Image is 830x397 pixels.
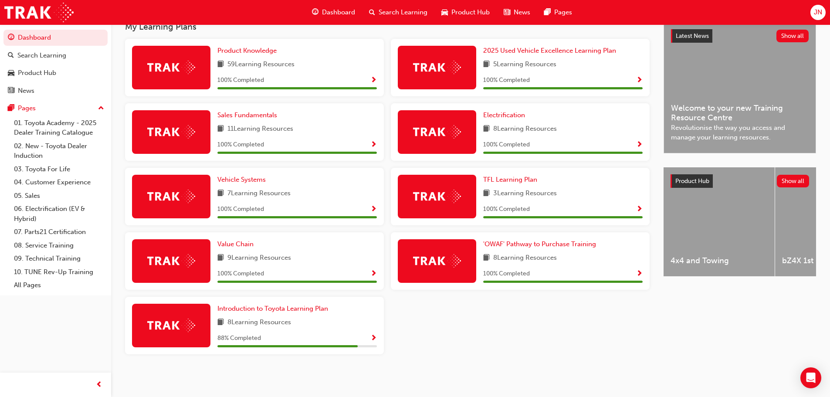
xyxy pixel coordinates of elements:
[483,240,596,248] span: 'OWAF' Pathway to Purchase Training
[217,59,224,70] span: book-icon
[227,253,291,264] span: 9 Learning Resources
[493,253,557,264] span: 8 Learning Resources
[664,22,816,153] a: Latest NewsShow allWelcome to your new Training Resource CentreRevolutionise the way you access a...
[362,3,434,21] a: search-iconSearch Learning
[370,206,377,214] span: Show Progress
[147,190,195,203] img: Trak
[451,7,490,17] span: Product Hub
[147,61,195,74] img: Trak
[10,265,108,279] a: 10. TUNE Rev-Up Training
[217,176,266,183] span: Vehicle Systems
[10,202,108,225] a: 06. Electrification (EV & Hybrid)
[493,59,556,70] span: 5 Learning Resources
[370,268,377,279] button: Show Progress
[18,103,36,113] div: Pages
[10,239,108,252] a: 08. Service Training
[3,100,108,116] button: Pages
[483,111,525,119] span: Electrification
[217,188,224,199] span: book-icon
[675,177,709,185] span: Product Hub
[10,225,108,239] a: 07. Parts21 Certification
[636,141,643,149] span: Show Progress
[10,116,108,139] a: 01. Toyota Academy - 2025 Dealer Training Catalogue
[217,305,328,312] span: Introduction to Toyota Learning Plan
[10,278,108,292] a: All Pages
[217,304,332,314] a: Introduction to Toyota Learning Plan
[493,188,557,199] span: 3 Learning Resources
[147,254,195,268] img: Trak
[483,124,490,135] span: book-icon
[483,47,616,54] span: 2025 Used Vehicle Excellence Learning Plan
[10,139,108,163] a: 02. New - Toyota Dealer Induction
[4,3,74,22] img: Trak
[370,270,377,278] span: Show Progress
[8,87,14,95] span: news-icon
[483,175,541,185] a: TFL Learning Plan
[217,253,224,264] span: book-icon
[147,125,195,139] img: Trak
[413,190,461,203] img: Trak
[3,65,108,81] a: Product Hub
[504,7,510,18] span: news-icon
[483,239,600,249] a: 'OWAF' Pathway to Purchase Training
[514,7,530,17] span: News
[814,7,822,17] span: JN
[483,59,490,70] span: book-icon
[370,77,377,85] span: Show Progress
[8,52,14,60] span: search-icon
[671,103,809,123] span: Welcome to your new Training Resource Centre
[10,176,108,189] a: 04. Customer Experience
[8,34,14,42] span: guage-icon
[322,7,355,17] span: Dashboard
[217,317,224,328] span: book-icon
[441,7,448,18] span: car-icon
[370,141,377,149] span: Show Progress
[217,47,277,54] span: Product Knowledge
[636,75,643,86] button: Show Progress
[554,7,572,17] span: Pages
[483,110,528,120] a: Electrification
[544,7,551,18] span: pages-icon
[664,167,775,276] a: 4x4 and Towing
[800,367,821,388] div: Open Intercom Messenger
[98,103,104,114] span: up-icon
[227,317,291,328] span: 8 Learning Resources
[18,68,56,78] div: Product Hub
[413,61,461,74] img: Trak
[370,333,377,344] button: Show Progress
[227,124,293,135] span: 11 Learning Resources
[537,3,579,21] a: pages-iconPages
[217,240,254,248] span: Value Chain
[18,86,34,96] div: News
[497,3,537,21] a: news-iconNews
[227,188,291,199] span: 7 Learning Resources
[3,48,108,64] a: Search Learning
[3,83,108,99] a: News
[3,28,108,100] button: DashboardSearch LearningProduct HubNews
[434,3,497,21] a: car-iconProduct Hub
[810,5,826,20] button: JN
[636,206,643,214] span: Show Progress
[370,139,377,150] button: Show Progress
[493,124,557,135] span: 8 Learning Resources
[676,32,709,40] span: Latest News
[10,252,108,265] a: 09. Technical Training
[3,30,108,46] a: Dashboard
[777,175,810,187] button: Show all
[227,59,295,70] span: 59 Learning Resources
[217,140,264,150] span: 100 % Completed
[671,174,809,188] a: Product HubShow all
[370,75,377,86] button: Show Progress
[217,46,280,56] a: Product Knowledge
[312,7,318,18] span: guage-icon
[217,239,257,249] a: Value Chain
[8,69,14,77] span: car-icon
[217,124,224,135] span: book-icon
[369,7,375,18] span: search-icon
[217,111,277,119] span: Sales Fundamentals
[636,270,643,278] span: Show Progress
[483,253,490,264] span: book-icon
[636,204,643,215] button: Show Progress
[483,204,530,214] span: 100 % Completed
